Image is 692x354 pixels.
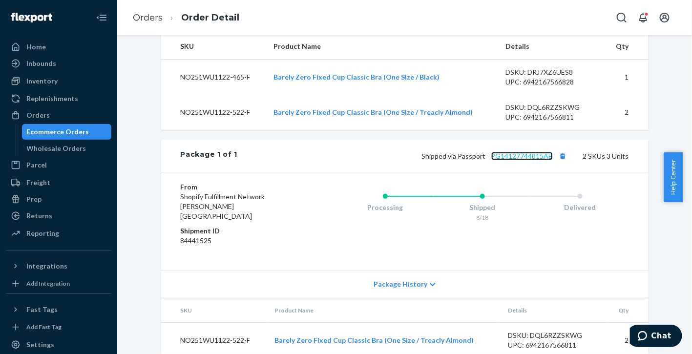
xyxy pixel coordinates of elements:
td: 2 [605,95,649,130]
button: Open account menu [655,8,674,27]
th: Qty [605,34,649,60]
th: SKU [161,298,267,323]
button: Fast Tags [6,302,111,317]
div: 8/18 [434,213,531,222]
th: Qty [608,298,649,323]
div: Package 1 of 1 [181,149,238,162]
a: Wholesale Orders [22,141,112,156]
a: Orders [6,107,111,123]
div: Reporting [26,229,59,238]
a: Barely Zero Fixed Cup Classic Bra (One Size / Black) [273,73,440,81]
th: Details [498,34,605,60]
th: Product Name [266,34,498,60]
div: Parcel [26,160,47,170]
th: Details [500,298,608,323]
div: DSKU: DQL6RZZSKWG [508,331,600,340]
div: UPC: 6942167566811 [508,340,600,350]
div: Add Integration [26,279,70,288]
span: Shipped via Passport [422,152,569,160]
span: Package History [374,279,427,289]
button: Copy tracking number [557,149,569,162]
div: Processing [336,203,434,212]
a: Settings [6,337,111,353]
div: Ecommerce Orders [27,127,89,137]
th: Product Name [267,298,500,323]
div: Wholesale Orders [27,144,86,153]
div: Integrations [26,261,67,271]
a: Barely Zero Fixed Cup Classic Bra (One Size / Treacly Almond) [274,336,474,344]
div: 2 SKUs 3 Units [237,149,629,162]
a: Inbounds [6,56,111,71]
dt: Shipment ID [181,226,297,236]
a: Add Fast Tag [6,321,111,333]
a: PG14127744815AE [491,152,553,160]
th: SKU [161,34,266,60]
button: Open Search Box [612,8,631,27]
div: Freight [26,178,50,187]
dt: From [181,182,297,192]
ol: breadcrumbs [125,3,247,32]
div: UPC: 6942167566828 [505,77,597,87]
a: Add Integration [6,278,111,290]
div: Inventory [26,76,58,86]
div: Shipped [434,203,531,212]
a: Ecommerce Orders [22,124,112,140]
button: Integrations [6,258,111,274]
a: Barely Zero Fixed Cup Classic Bra (One Size / Treacly Almond) [273,108,473,116]
div: Add Fast Tag [26,323,62,331]
dd: 84441525 [181,236,297,246]
a: Reporting [6,226,111,241]
a: Orders [133,12,163,23]
div: Returns [26,211,52,221]
div: DSKU: DRJ7XZ6UES8 [505,67,597,77]
button: Open notifications [633,8,653,27]
td: NO251WU1122-522-F [161,95,266,130]
a: Prep [6,191,111,207]
a: Freight [6,175,111,190]
div: Home [26,42,46,52]
button: Help Center [664,152,683,202]
div: Prep [26,194,42,204]
div: UPC: 6942167566811 [505,112,597,122]
a: Inventory [6,73,111,89]
td: NO251WU1122-465-F [161,60,266,95]
button: Close Navigation [92,8,111,27]
a: Home [6,39,111,55]
span: Shopify Fulfillment Network [PERSON_NAME][GEOGRAPHIC_DATA] [181,192,265,220]
td: 1 [605,60,649,95]
div: Fast Tags [26,305,58,314]
img: Flexport logo [11,13,52,22]
iframe: Opens a widget where you can chat to one of our agents [630,325,682,349]
div: DSKU: DQL6RZZSKWG [505,103,597,112]
div: Replenishments [26,94,78,104]
a: Order Detail [181,12,239,23]
div: Orders [26,110,50,120]
a: Returns [6,208,111,224]
a: Parcel [6,157,111,173]
div: Settings [26,340,54,350]
a: Replenishments [6,91,111,106]
div: Inbounds [26,59,56,68]
div: Delivered [531,203,629,212]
